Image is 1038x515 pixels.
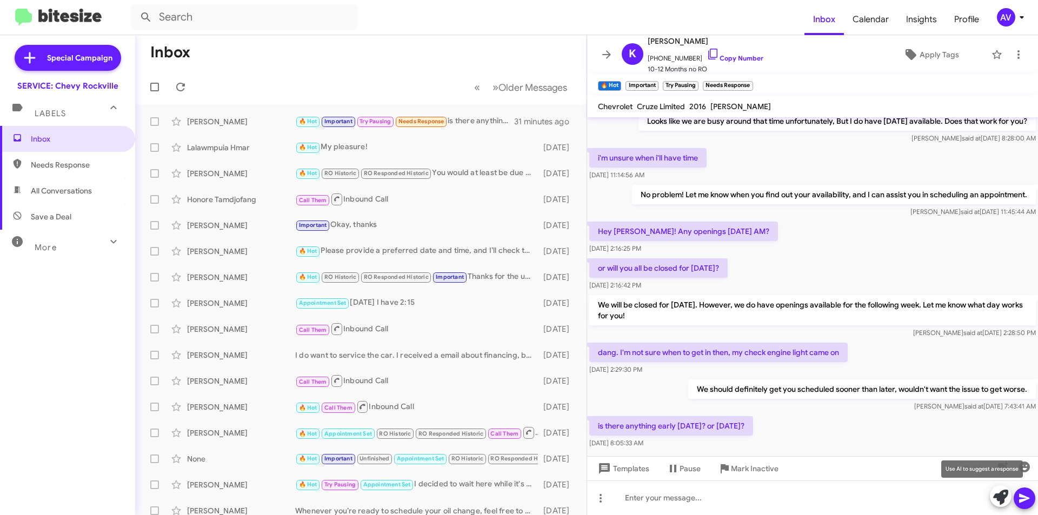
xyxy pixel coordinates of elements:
[451,455,483,462] span: RO Historic
[538,272,578,283] div: [DATE]
[295,426,538,439] div: Inbound Call
[538,376,578,386] div: [DATE]
[187,479,295,490] div: [PERSON_NAME]
[299,197,327,204] span: Call Them
[187,376,295,386] div: [PERSON_NAME]
[295,219,538,231] div: Okay, thanks
[295,478,538,491] div: I decided to wait here while it's worked on. They told me to let you know
[911,134,1036,142] span: [PERSON_NAME] [DATE] 8:28:00 AM
[598,81,621,91] small: 🔥 Hot
[468,76,487,98] button: Previous
[31,159,123,170] span: Needs Response
[963,329,982,337] span: said at
[626,81,658,91] small: Important
[962,134,981,142] span: said at
[589,281,641,289] span: [DATE] 2:16:42 PM
[538,246,578,257] div: [DATE]
[187,272,295,283] div: [PERSON_NAME]
[648,35,763,48] span: [PERSON_NAME]
[589,343,848,362] p: dang. I'm not sure when to get in then, my check engine light came on
[538,402,578,412] div: [DATE]
[364,273,429,280] span: RO Responded Historic
[299,299,347,306] span: Appointment Set
[946,4,988,35] a: Profile
[538,324,578,335] div: [DATE]
[997,8,1015,26] div: AV
[920,45,959,64] span: Apply Tags
[360,455,389,462] span: Unfinished
[589,295,1036,325] p: We will be closed for [DATE]. However, we do have openings available for the following week. Let ...
[538,427,578,438] div: [DATE]
[295,192,538,206] div: Inbound Call
[324,118,352,125] span: Important
[589,258,728,278] p: or will you all be closed for [DATE]?
[324,430,372,437] span: Appointment Set
[17,81,118,91] div: SERVICE: Chevy Rockville
[299,248,317,255] span: 🔥 Hot
[15,45,121,71] a: Special Campaign
[490,455,555,462] span: RO Responded Historic
[596,459,649,478] span: Templates
[295,374,538,387] div: Inbound Call
[187,246,295,257] div: [PERSON_NAME]
[187,402,295,412] div: [PERSON_NAME]
[299,378,327,385] span: Call Them
[844,4,897,35] a: Calendar
[299,481,317,488] span: 🔥 Hot
[299,222,327,229] span: Important
[187,453,295,464] div: None
[324,455,352,462] span: Important
[295,452,538,465] div: Given that information, I wouldn't say to replace the cabin air filter. We last did that 3.[DATE]...
[988,8,1026,26] button: AV
[295,350,538,360] div: I do want to service the car. I received a email about financing, but have been unable to reach f...
[598,102,633,111] span: Chevrolet
[187,427,295,438] div: [PERSON_NAME]
[187,194,295,205] div: Honore Tamdjofang
[587,459,658,478] button: Templates
[913,329,1036,337] span: [PERSON_NAME] [DATE] 2:28:50 PM
[703,81,753,91] small: Needs Response
[364,170,429,177] span: RO Responded Historic
[964,402,983,410] span: said at
[187,142,295,153] div: Lalawmpuia Hmar
[589,416,753,436] p: is there anything early [DATE]? or [DATE]?
[295,400,538,413] div: Inbound Call
[324,481,356,488] span: Try Pausing
[589,148,707,168] p: i'm unsure when i'll have time
[299,144,317,151] span: 🔥 Hot
[299,404,317,411] span: 🔥 Hot
[941,460,1023,478] div: Use AI to suggest a response
[379,430,411,437] span: RO Historic
[295,322,538,336] div: Inbound Call
[589,439,643,447] span: [DATE] 8:05:33 AM
[187,168,295,179] div: [PERSON_NAME]
[538,453,578,464] div: [DATE]
[490,430,518,437] span: Call Them
[35,109,66,118] span: Labels
[187,350,295,360] div: [PERSON_NAME]
[299,118,317,125] span: 🔥 Hot
[637,102,685,111] span: Cruze Limited
[295,271,538,283] div: Thanks for the update! Let's schedule your oil change for 11/6. What time works best for you?
[709,459,787,478] button: Mark Inactive
[914,402,1036,410] span: [PERSON_NAME] [DATE] 7:43:41 AM
[589,222,778,241] p: Hey [PERSON_NAME]! Any openings [DATE] AM?
[658,459,709,478] button: Pause
[398,118,444,125] span: Needs Response
[187,220,295,231] div: [PERSON_NAME]
[538,168,578,179] div: [DATE]
[875,45,986,64] button: Apply Tags
[710,102,771,111] span: [PERSON_NAME]
[589,171,644,179] span: [DATE] 11:14:56 AM
[632,185,1036,204] p: No problem! Let me know when you find out your availability, and I can assist you in scheduling a...
[486,76,574,98] button: Next
[663,81,698,91] small: Try Pausing
[187,298,295,309] div: [PERSON_NAME]
[150,44,190,61] h1: Inbox
[324,404,352,411] span: Call Them
[910,208,1036,216] span: [PERSON_NAME] [DATE] 11:45:44 AM
[538,220,578,231] div: [DATE]
[498,82,567,93] span: Older Messages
